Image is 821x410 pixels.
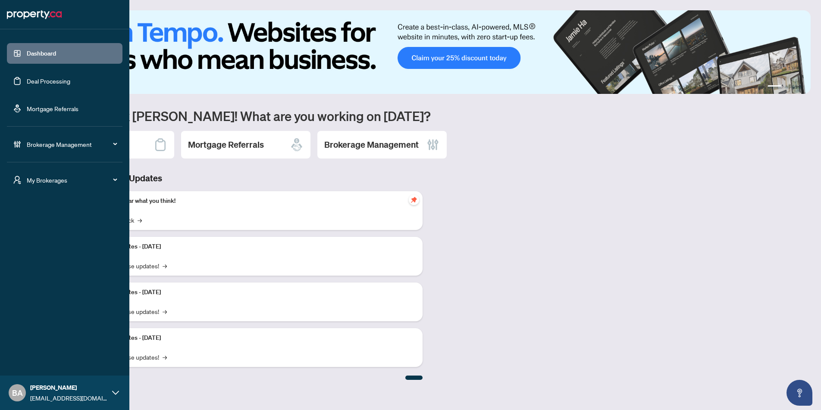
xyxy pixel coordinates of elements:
[91,333,416,343] p: Platform Updates - [DATE]
[409,195,419,205] span: pushpin
[768,85,781,89] button: 1
[787,380,812,406] button: Open asap
[91,288,416,297] p: Platform Updates - [DATE]
[163,307,167,316] span: →
[785,85,788,89] button: 2
[30,393,108,403] span: [EMAIL_ADDRESS][DOMAIN_NAME]
[12,387,23,399] span: BA
[27,50,56,57] a: Dashboard
[30,383,108,392] span: [PERSON_NAME]
[27,140,116,149] span: Brokerage Management
[163,261,167,270] span: →
[27,77,70,85] a: Deal Processing
[45,172,423,184] h3: Brokerage & Industry Updates
[91,196,416,206] p: We want to hear what you think!
[45,10,811,94] img: Slide 0
[45,108,811,124] h1: Welcome back [PERSON_NAME]! What are you working on [DATE]?
[799,85,802,89] button: 4
[163,352,167,362] span: →
[91,242,416,252] p: Platform Updates - [DATE]
[324,139,419,151] h2: Brokerage Management
[188,139,264,151] h2: Mortgage Referrals
[27,105,78,112] a: Mortgage Referrals
[138,215,142,225] span: →
[27,175,116,185] span: My Brokerages
[13,176,22,184] span: user-switch
[7,8,62,22] img: logo
[792,85,795,89] button: 3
